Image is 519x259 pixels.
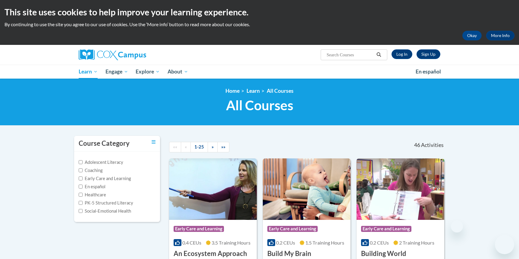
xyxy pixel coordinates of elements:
span: About [168,68,188,75]
span: Learn [79,68,98,75]
label: Healthcare [79,192,106,198]
span: Engage [105,68,128,75]
span: Early Care and Learning [267,226,318,232]
a: 1-25 [190,142,208,152]
img: Cox Campus [79,49,146,60]
a: End [217,142,229,152]
iframe: Close message [451,220,463,232]
a: About [164,65,192,79]
span: «« [173,144,177,149]
input: Checkbox for Options [79,185,83,189]
label: Social-Emotional Health [79,208,131,214]
span: 0.2 CEUs [276,240,295,245]
span: » [212,144,214,149]
label: Adolescent Literacy [79,159,123,166]
input: Checkbox for Options [79,201,83,205]
h3: Build My Brain [267,249,311,258]
label: Coaching [79,167,102,174]
span: Early Care and Learning [361,226,411,232]
a: Engage [102,65,132,79]
a: Cox Campus [79,49,193,60]
span: »» [221,144,225,149]
button: Search [374,51,383,58]
a: En español [412,65,445,78]
a: Previous [181,142,191,152]
p: By continuing to use the site you agree to our use of cookies. Use the ‘More info’ button to read... [5,21,514,28]
a: Log In [392,49,412,59]
label: Early Care and Learning [79,175,131,182]
input: Checkbox for Options [79,209,83,213]
input: Checkbox for Options [79,160,83,164]
span: 46 [414,142,420,148]
a: Next [208,142,218,152]
div: Main menu [70,65,449,79]
img: Course Logo [263,158,351,220]
a: More Info [486,31,514,40]
input: Search Courses [326,51,374,58]
input: Checkbox for Options [79,168,83,172]
input: Checkbox for Options [79,193,83,197]
span: 3.5 Training Hours [212,240,250,245]
a: Begining [169,142,181,152]
span: 1.5 Training Hours [305,240,344,245]
a: All Courses [267,88,294,94]
span: Explore [136,68,160,75]
a: Learn [247,88,260,94]
span: 0.2 CEUs [370,240,389,245]
button: Okay [462,31,482,40]
a: Learn [75,65,102,79]
h2: This site uses cookies to help improve your learning experience. [5,6,514,18]
a: Register [417,49,440,59]
span: Activities [421,142,444,148]
span: All Courses [226,97,293,113]
a: Explore [132,65,164,79]
span: Early Care and Learning [174,226,224,232]
iframe: Button to launch messaging window [495,235,514,254]
input: Checkbox for Options [79,176,83,180]
img: Course Logo [357,158,444,220]
span: 0.4 CEUs [182,240,201,245]
label: En español [79,183,105,190]
span: 2 Training Hours [399,240,434,245]
img: Course Logo [169,158,257,220]
span: « [185,144,187,149]
span: En español [416,68,441,75]
h3: Course Category [79,139,130,148]
a: Home [225,88,240,94]
a: Toggle collapse [152,139,156,145]
label: PK-5 Structured Literacy [79,200,133,206]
